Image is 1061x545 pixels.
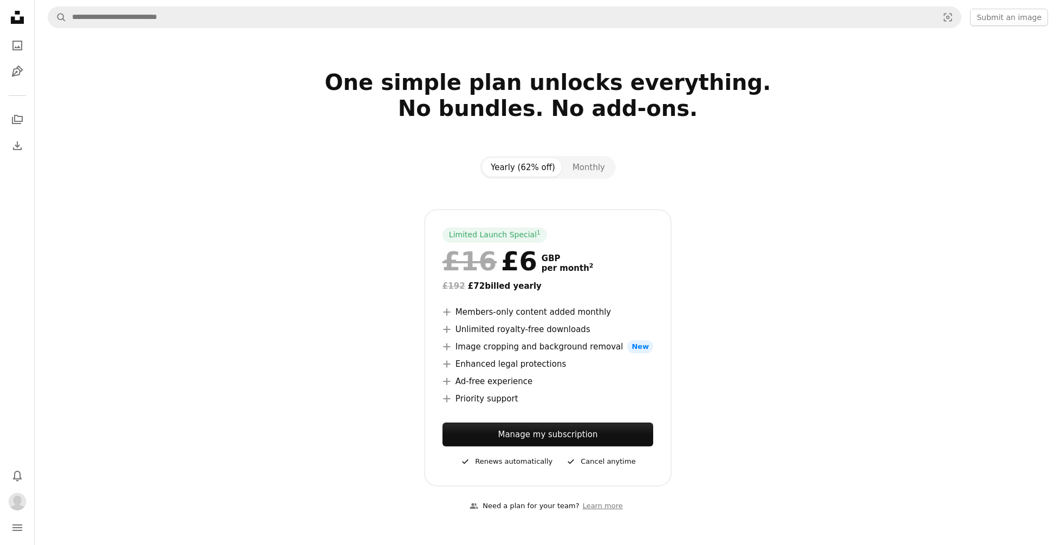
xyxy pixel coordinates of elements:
[542,254,594,263] span: GBP
[564,158,614,177] button: Monthly
[442,247,497,275] span: £16
[6,465,28,486] button: Notifications
[627,340,653,353] span: New
[442,281,465,291] span: £192
[580,497,626,515] a: Learn more
[442,375,653,388] li: Ad-free experience
[442,280,653,293] div: £72 billed yearly
[460,455,552,468] div: Renews automatically
[199,69,897,147] h2: One simple plan unlocks everything. No bundles. No add-ons.
[48,7,67,28] button: Search Unsplash
[6,61,28,82] a: Illustrations
[6,517,28,538] button: Menu
[442,358,653,371] li: Enhanced legal protections
[470,501,579,512] div: Need a plan for your team?
[442,392,653,405] li: Priority support
[6,109,28,131] a: Collections
[48,7,961,28] form: Find visuals sitewide
[589,262,594,269] sup: 2
[587,263,596,273] a: 2
[442,423,653,446] a: Manage my subscription
[482,158,564,177] button: Yearly (62% off)
[6,135,28,157] a: Download History
[6,7,28,30] a: Home — Unsplash
[537,229,541,236] sup: 1
[442,228,547,243] div: Limited Launch Special
[6,491,28,512] button: Profile
[442,323,653,336] li: Unlimited royalty-free downloads
[565,455,635,468] div: Cancel anytime
[970,9,1048,26] button: Submit an image
[6,35,28,56] a: Photos
[442,247,537,275] div: £6
[542,263,594,273] span: per month
[9,493,26,510] img: Avatar of user Nicole Howes
[535,230,543,241] a: 1
[442,340,653,353] li: Image cropping and background removal
[935,7,961,28] button: Visual search
[442,306,653,319] li: Members-only content added monthly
